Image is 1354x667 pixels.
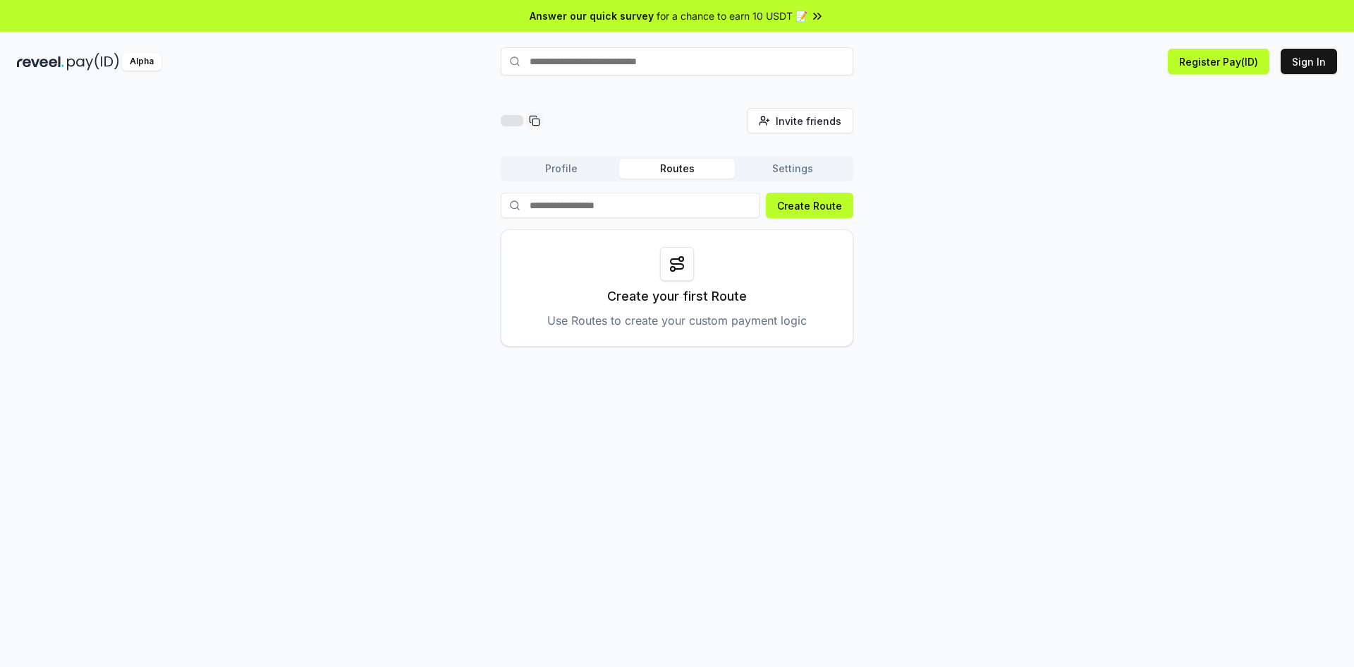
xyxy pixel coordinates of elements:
img: reveel_dark [17,53,64,71]
button: Create Route [766,193,853,218]
button: Settings [735,159,850,179]
div: Alpha [122,53,161,71]
button: Profile [504,159,619,179]
span: Invite friends [776,114,841,128]
button: Register Pay(ID) [1168,49,1269,74]
button: Invite friends [747,108,853,133]
span: for a chance to earn 10 USDT 📝 [657,8,807,23]
p: Create your first Route [607,287,747,306]
button: Sign In [1281,49,1337,74]
p: Use Routes to create your custom payment logic [547,312,807,329]
span: Answer our quick survey [530,8,654,23]
button: Routes [619,159,735,179]
img: pay_id [67,53,119,71]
